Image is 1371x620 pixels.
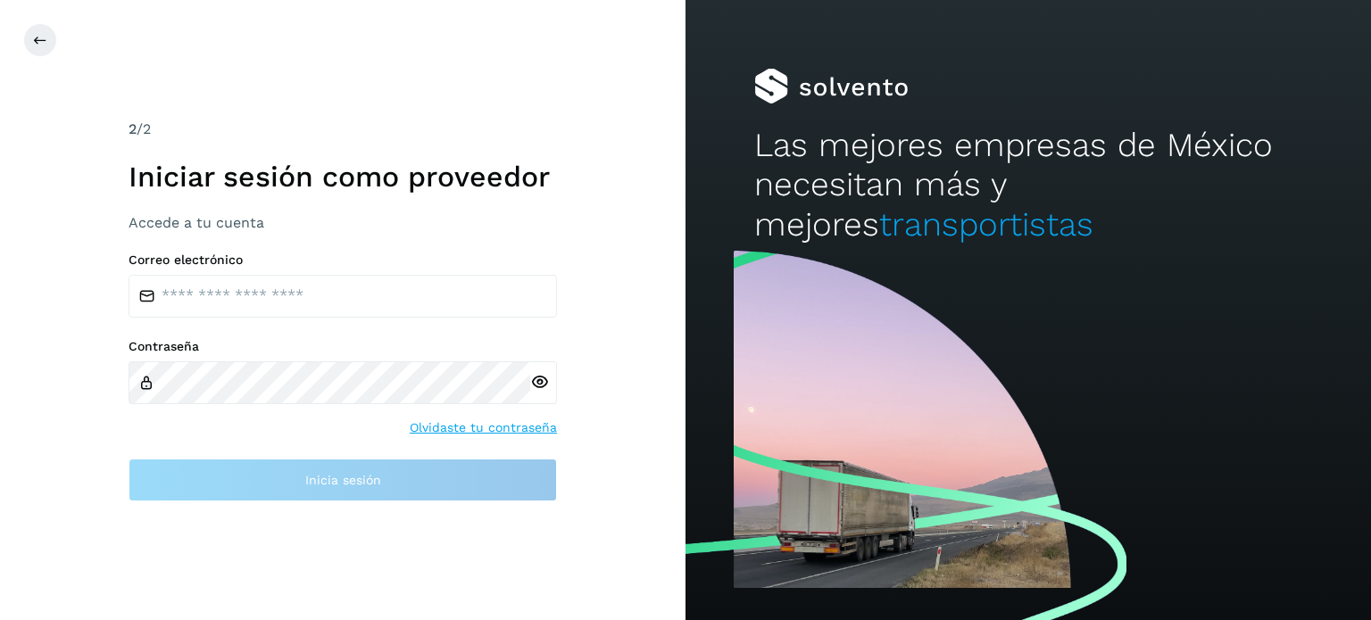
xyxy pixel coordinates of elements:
[879,205,1093,244] span: transportistas
[129,339,557,354] label: Contraseña
[129,459,557,501] button: Inicia sesión
[410,418,557,437] a: Olvidaste tu contraseña
[754,126,1302,244] h2: Las mejores empresas de México necesitan más y mejores
[129,120,137,137] span: 2
[305,474,381,486] span: Inicia sesión
[129,214,557,231] h3: Accede a tu cuenta
[129,119,557,140] div: /2
[129,252,557,268] label: Correo electrónico
[129,160,557,194] h1: Iniciar sesión como proveedor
